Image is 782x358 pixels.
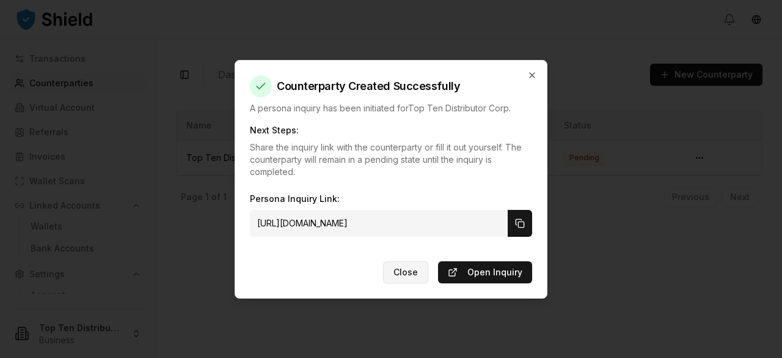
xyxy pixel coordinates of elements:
[383,261,428,283] button: Close
[250,210,508,237] div: [URL][DOMAIN_NAME]
[250,124,532,136] p: Next Steps:
[250,102,532,114] p: A persona inquiry has been initiated for Top Ten Distributor Corp .
[250,75,532,97] h2: Counterparty Created Successfully
[508,210,532,237] button: Copy link to clipboard
[250,141,532,178] p: Share the inquiry link with the counterparty or fill it out yourself. The counterparty will remai...
[438,261,532,283] a: Open Inquiry
[250,193,532,205] p: Persona Inquiry Link:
